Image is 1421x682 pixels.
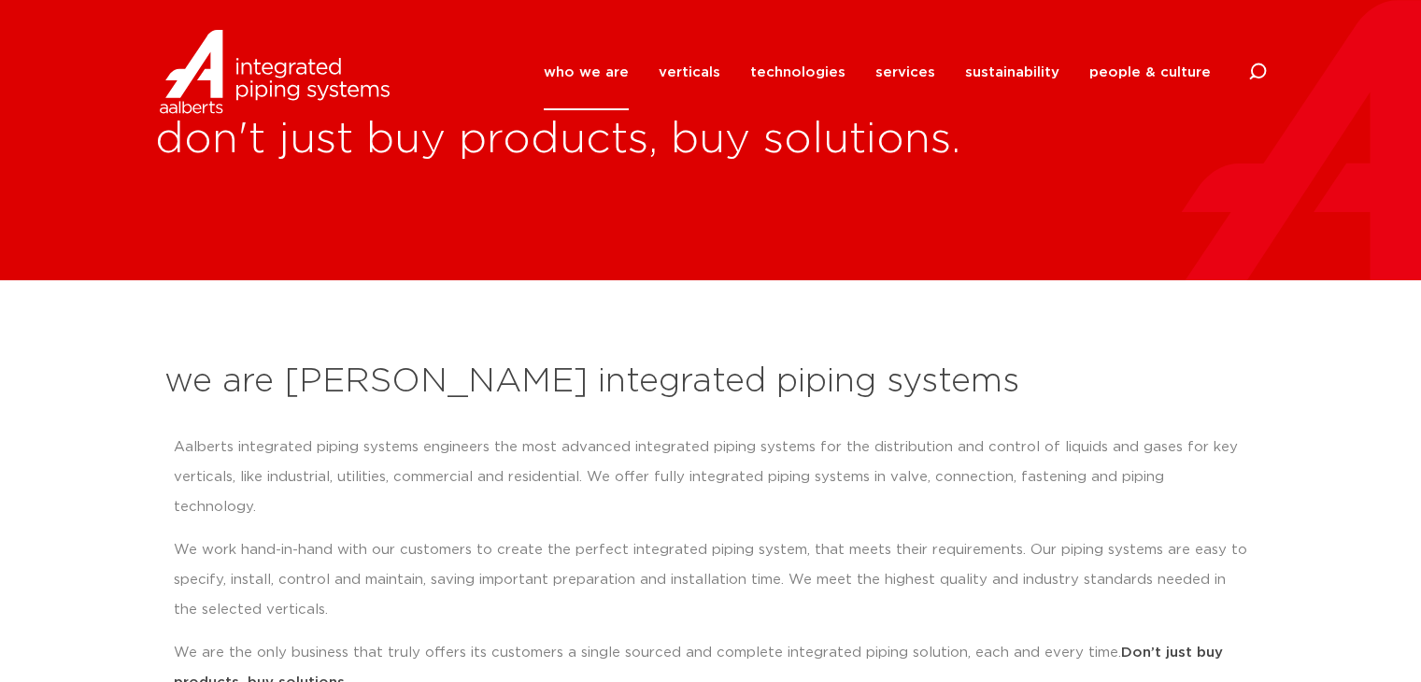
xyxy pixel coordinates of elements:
[544,35,1211,110] nav: Menu
[875,35,935,110] a: services
[164,360,1258,405] h2: we are [PERSON_NAME] integrated piping systems
[174,535,1248,625] p: We work hand-in-hand with our customers to create the perfect integrated piping system, that meet...
[174,433,1248,522] p: Aalberts integrated piping systems engineers the most advanced integrated piping systems for the ...
[965,35,1059,110] a: sustainability
[659,35,720,110] a: verticals
[1089,35,1211,110] a: people & culture
[544,35,629,110] a: who we are
[750,35,845,110] a: technologies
